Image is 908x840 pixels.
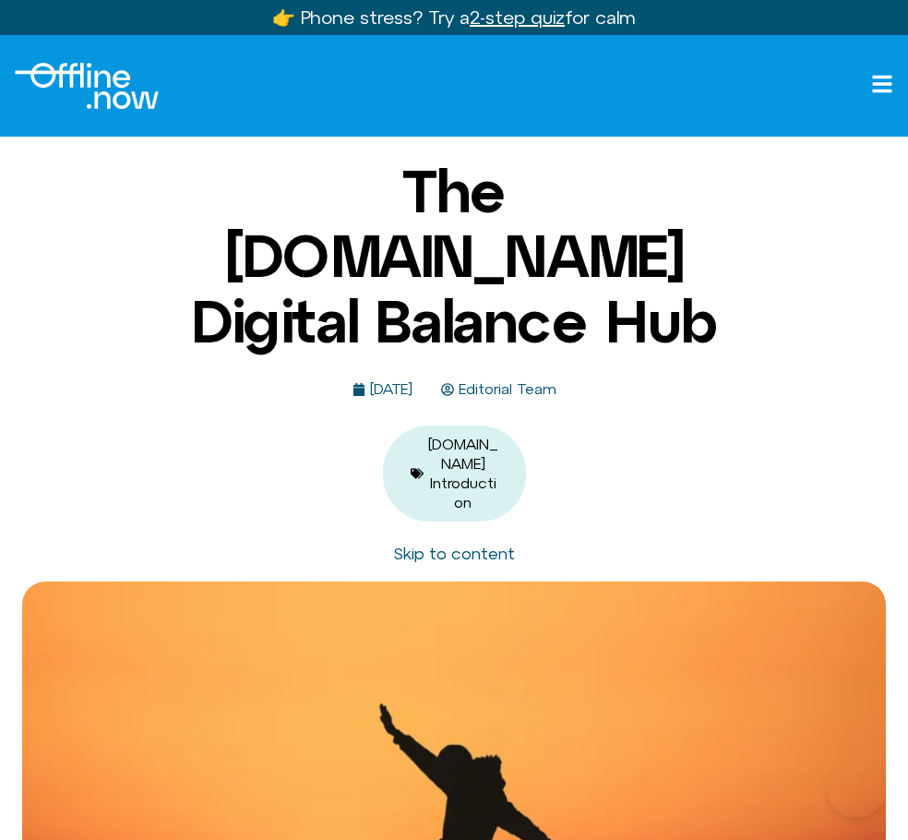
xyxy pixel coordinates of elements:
[15,63,159,109] img: Offline.Now logo in white. Text of the words offline.now with a line going through the "O"
[168,159,740,354] h1: The [DOMAIN_NAME] Digital Balance Hub
[454,381,556,398] span: Editorial Team
[871,73,893,95] a: Open menu
[441,381,556,398] a: Editorial Team
[352,381,412,398] a: [DATE]
[393,544,515,563] a: Skip to content
[827,759,886,818] iframe: Botpress
[272,6,636,28] a: 👉 Phone stress? Try a2-step quizfor calm
[370,380,412,397] time: [DATE]
[15,63,159,109] div: Logo
[470,6,565,28] u: 2-step quiz
[428,436,498,510] a: [DOMAIN_NAME] Introduction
